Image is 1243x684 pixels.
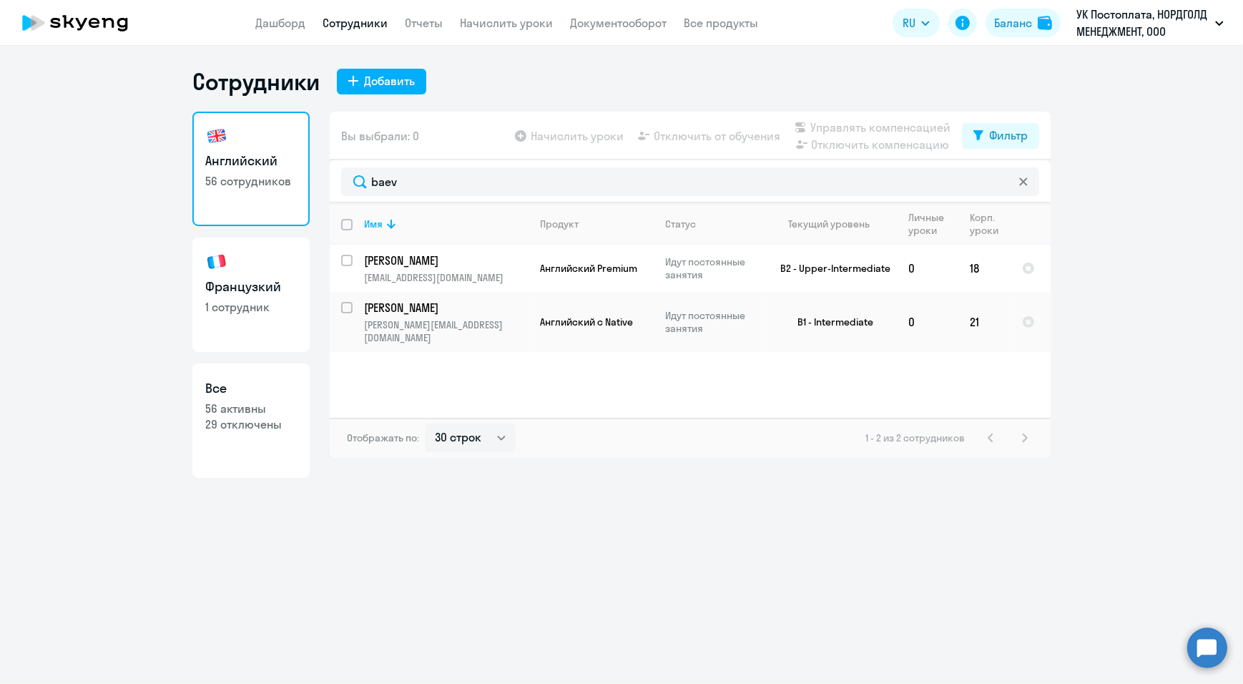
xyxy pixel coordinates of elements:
span: Отображать по: [347,431,419,444]
a: Отчеты [405,16,443,30]
button: Фильтр [962,123,1039,149]
p: Идут постоянные занятия [665,309,763,335]
span: Английский Premium [540,262,637,275]
div: Имя [364,218,528,230]
h3: Все [205,379,297,398]
img: english [205,124,228,147]
div: Корп. уроки [970,211,1010,237]
div: Баланс [994,14,1032,31]
div: Личные уроки [908,211,958,237]
a: Сотрудники [323,16,388,30]
p: [PERSON_NAME] [364,300,526,316]
h1: Сотрудники [192,67,320,96]
td: B2 - Upper-Intermediate [764,245,897,292]
div: Статус [665,218,696,230]
td: 0 [897,292,958,352]
div: Личные уроки [908,211,948,237]
span: Английский с Native [540,316,633,328]
span: 1 - 2 из 2 сотрудников [865,431,965,444]
div: Продукт [540,218,579,230]
p: 29 отключены [205,416,297,432]
div: Фильтр [989,127,1028,144]
div: Текущий уровень [789,218,870,230]
p: [PERSON_NAME] [364,253,526,268]
div: Текущий уровень [775,218,896,230]
td: 21 [958,292,1011,352]
td: 18 [958,245,1011,292]
a: [PERSON_NAME] [364,300,528,316]
button: Балансbalance [986,9,1061,37]
p: 56 активны [205,401,297,416]
div: Имя [364,218,383,230]
button: Добавить [337,69,426,94]
td: B1 - Intermediate [764,292,897,352]
h3: Английский [205,152,297,170]
p: [EMAIL_ADDRESS][DOMAIN_NAME] [364,271,528,284]
a: Все56 активны29 отключены [192,363,310,478]
a: Английский56 сотрудников [192,112,310,226]
img: french [205,250,228,273]
a: Все продукты [684,16,758,30]
div: Статус [665,218,763,230]
a: [PERSON_NAME] [364,253,528,268]
div: Корп. уроки [970,211,1001,237]
button: RU [893,9,940,37]
div: Добавить [364,72,415,89]
p: [PERSON_NAME][EMAIL_ADDRESS][DOMAIN_NAME] [364,318,528,344]
span: RU [903,14,915,31]
a: Дашборд [255,16,305,30]
img: balance [1038,16,1052,30]
td: 0 [897,245,958,292]
a: Начислить уроки [460,16,553,30]
button: УК Постоплата, НОРДГОЛД МЕНЕДЖМЕНТ, ООО [1069,6,1231,40]
a: Документооборот [570,16,667,30]
h3: Французкий [205,278,297,296]
span: Вы выбрали: 0 [341,127,419,145]
p: УК Постоплата, НОРДГОЛД МЕНЕДЖМЕНТ, ООО [1076,6,1209,40]
input: Поиск по имени, email, продукту или статусу [341,167,1039,196]
div: Продукт [540,218,653,230]
p: 1 сотрудник [205,299,297,315]
a: Французкий1 сотрудник [192,238,310,352]
p: Идут постоянные занятия [665,255,763,281]
p: 56 сотрудников [205,173,297,189]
